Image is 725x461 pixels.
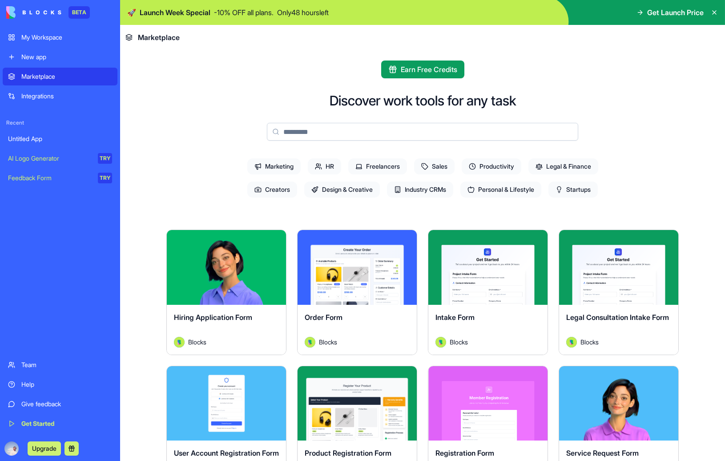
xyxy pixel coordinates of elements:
[566,337,577,348] img: Avatar
[6,6,61,19] img: logo
[3,130,117,148] a: Untitled App
[435,313,475,322] span: Intake Form
[3,48,117,66] a: New app
[8,154,92,163] div: AI Logo Generator
[401,64,457,75] span: Earn Free Credits
[28,441,61,456] button: Upgrade
[166,230,286,355] a: Hiring Application FormAvatarBlocks
[4,441,19,456] img: ACg8ocKmJV-u4BDON-n0bIdq7eD6RKMfOMAhBI0_mfEXkYtYfWnuC6gM1A=s96-c
[566,313,669,322] span: Legal Consultation Intake Form
[387,182,453,198] span: Industry CRMs
[8,134,112,143] div: Untitled App
[308,158,341,174] span: HR
[21,360,112,369] div: Team
[68,6,90,19] div: BETA
[647,7,704,18] span: Get Launch Price
[277,7,329,18] p: Only 48 hours left
[3,150,117,167] a: AI Logo GeneratorTRY
[21,72,112,81] div: Marketplace
[21,400,112,408] div: Give feedback
[566,449,639,457] span: Service Request Form
[460,182,541,198] span: Personal & Lifestyle
[297,230,417,355] a: Order FormAvatarBlocks
[21,419,112,428] div: Get Started
[304,182,380,198] span: Design & Creative
[21,33,112,42] div: My Workspace
[21,92,112,101] div: Integrations
[21,380,112,389] div: Help
[140,7,210,18] span: Launch Week Special
[435,337,446,348] img: Avatar
[3,376,117,393] a: Help
[98,153,112,164] div: TRY
[305,337,315,348] img: Avatar
[3,415,117,433] a: Get Started
[305,313,342,322] span: Order Form
[428,230,548,355] a: Intake FormAvatarBlocks
[462,158,521,174] span: Productivity
[174,313,252,322] span: Hiring Application Form
[28,444,61,453] a: Upgrade
[381,61,464,78] button: Earn Free Credits
[3,169,117,187] a: Feedback FormTRY
[528,158,598,174] span: Legal & Finance
[559,230,679,355] a: Legal Consultation Intake FormAvatarBlocks
[580,337,599,347] span: Blocks
[305,449,391,457] span: Product Registration Form
[174,449,279,457] span: User Account Registration Form
[3,28,117,46] a: My Workspace
[98,173,112,183] div: TRY
[3,395,117,413] a: Give feedback
[414,158,455,174] span: Sales
[214,7,274,18] p: - 10 % OFF all plans.
[188,337,206,347] span: Blocks
[3,119,117,126] span: Recent
[247,182,297,198] span: Creators
[348,158,407,174] span: Freelancers
[174,337,185,348] img: Avatar
[3,356,117,374] a: Team
[6,6,90,19] a: BETA
[319,337,337,347] span: Blocks
[548,182,598,198] span: Startups
[450,337,468,347] span: Blocks
[435,449,494,457] span: Registration Form
[3,68,117,85] a: Marketplace
[8,174,92,182] div: Feedback Form
[127,7,136,18] span: 🚀
[247,158,301,174] span: Marketing
[330,93,516,109] h2: Discover work tools for any task
[138,32,180,43] span: Marketplace
[3,87,117,105] a: Integrations
[21,53,112,61] div: New app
